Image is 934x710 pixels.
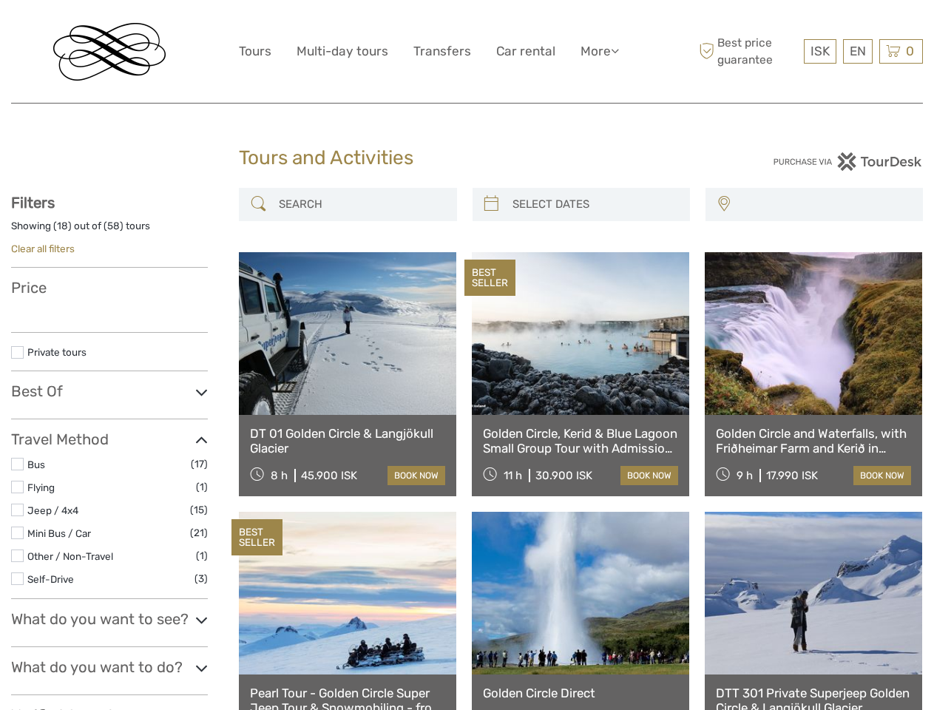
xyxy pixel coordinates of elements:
img: Reykjavik Residence [53,23,166,81]
a: Golden Circle Direct [483,686,678,700]
div: Showing ( ) out of ( ) tours [11,219,208,242]
label: 58 [107,219,120,233]
a: Transfers [413,41,471,62]
span: (3) [194,570,208,587]
h3: Price [11,279,208,297]
h3: What do you want to see? [11,610,208,628]
span: (1) [196,547,208,564]
a: Other / Non-Travel [27,550,113,562]
a: Tours [239,41,271,62]
a: Jeep / 4x4 [27,504,78,516]
a: book now [388,466,445,485]
input: SEARCH [273,192,449,217]
a: Bus [27,459,45,470]
div: 17.990 ISK [766,469,818,482]
h1: Tours and Activities [239,146,695,170]
a: book now [620,466,678,485]
div: EN [843,39,873,64]
a: book now [853,466,911,485]
h3: Best Of [11,382,208,400]
a: Mini Bus / Car [27,527,91,539]
a: Golden Circle and Waterfalls, with Friðheimar Farm and Kerið in small group [716,426,911,456]
label: 18 [57,219,68,233]
a: Car rental [496,41,555,62]
img: PurchaseViaTourDesk.png [773,152,923,171]
span: (15) [190,501,208,518]
a: Self-Drive [27,573,74,585]
a: Flying [27,481,55,493]
a: Clear all filters [11,243,75,254]
span: ISK [811,44,830,58]
a: Golden Circle, Kerid & Blue Lagoon Small Group Tour with Admission Ticket [483,426,678,456]
span: (21) [190,524,208,541]
span: 0 [904,44,916,58]
a: More [581,41,619,62]
span: Best price guarantee [695,35,800,67]
a: Private tours [27,346,87,358]
span: 11 h [504,469,522,482]
span: (1) [196,479,208,496]
h3: Travel Method [11,430,208,448]
div: 30.900 ISK [535,469,592,482]
span: 9 h [737,469,753,482]
span: (17) [191,456,208,473]
a: DT 01 Golden Circle & Langjökull Glacier [250,426,445,456]
div: BEST SELLER [464,260,515,297]
span: 8 h [271,469,288,482]
div: BEST SELLER [231,519,282,556]
div: 45.900 ISK [301,469,357,482]
a: Multi-day tours [297,41,388,62]
input: SELECT DATES [507,192,683,217]
h3: What do you want to do? [11,658,208,676]
strong: Filters [11,194,55,212]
